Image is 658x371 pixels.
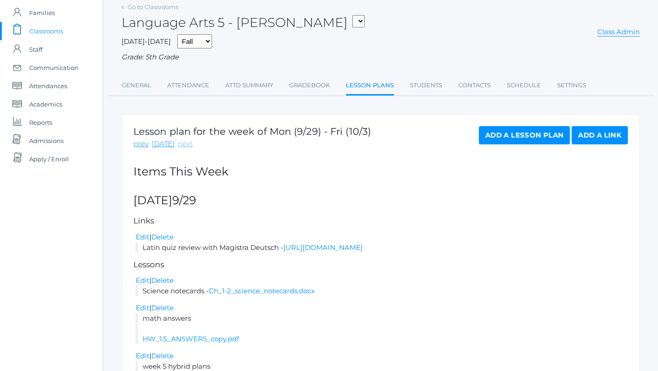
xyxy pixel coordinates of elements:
a: Add a Lesson Plan [479,126,570,144]
div: Grade: 5th Grade [122,52,640,63]
li: Latin quiz review with Magistra Deutsch - [136,243,628,253]
a: Lesson Plans [346,76,394,96]
span: Attendances [29,77,67,95]
h5: Lessons [133,260,628,269]
a: Settings [557,76,586,95]
span: 9/29 [172,193,196,207]
h2: Language Arts 5 - [PERSON_NAME] [122,16,365,30]
a: Delete [151,351,174,360]
span: Admissions [29,132,64,150]
a: Delete [151,276,174,285]
a: Edit [136,303,149,312]
a: Students [410,76,442,95]
a: [URL][DOMAIN_NAME] [283,243,363,252]
div: | [136,232,628,243]
a: Attd Summary [225,76,273,95]
h5: Links [133,217,628,225]
a: Gradebook [289,76,330,95]
a: [DATE] [152,139,175,149]
h2: Items This Week [133,165,628,178]
a: General [122,76,151,95]
div: | [136,276,628,286]
a: Schedule [507,76,541,95]
span: [DATE]-[DATE] [122,37,171,46]
a: Delete [151,233,174,241]
a: Add a Link [572,126,628,144]
li: math answers [136,313,628,344]
a: prev [133,139,149,149]
a: Delete [151,303,174,312]
span: Classrooms [29,22,63,40]
h2: [DATE] [133,194,628,207]
h1: Lesson plan for the week of Mon (9/29) - Fri (10/3) [133,126,371,137]
a: Edit [136,351,149,360]
a: Contacts [458,76,491,95]
span: Academics [29,95,62,113]
a: Edit [136,233,149,241]
a: Attendance [167,76,209,95]
a: HW_1.5_ANSWERS_copy.pdf [143,334,239,343]
a: Go to Classrooms [127,3,178,11]
span: Communication [29,58,79,77]
div: | [136,303,628,313]
span: Reports [29,113,52,132]
div: | [136,351,628,361]
a: Edit [136,276,149,285]
span: Families [29,4,55,22]
li: Science notecards - [136,286,628,297]
a: Class Admin [597,27,640,37]
a: next [178,139,193,149]
a: Ch_1-2_science_notecards.docx [209,286,315,295]
span: Staff [29,40,42,58]
span: Apply / Enroll [29,150,69,168]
